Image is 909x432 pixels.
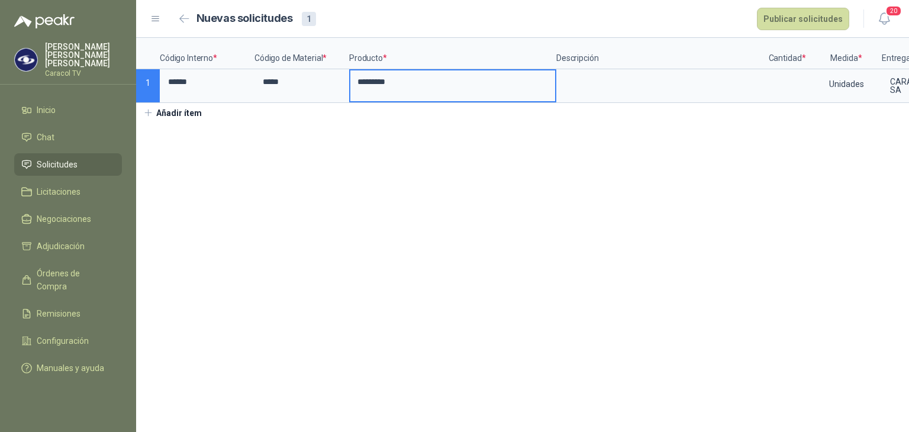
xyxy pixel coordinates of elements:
[37,212,91,225] span: Negociaciones
[14,262,122,298] a: Órdenes de Compra
[14,330,122,352] a: Configuración
[15,49,37,71] img: Company Logo
[136,69,160,103] p: 1
[37,104,56,117] span: Inicio
[14,235,122,257] a: Adjudicación
[14,99,122,121] a: Inicio
[45,70,122,77] p: Caracol TV
[37,185,80,198] span: Licitaciones
[885,5,902,17] span: 20
[14,153,122,176] a: Solicitudes
[14,180,122,203] a: Licitaciones
[37,158,78,171] span: Solicitudes
[14,14,75,28] img: Logo peakr
[763,38,811,69] p: Cantidad
[556,38,763,69] p: Descripción
[160,38,254,69] p: Código Interno
[136,103,209,123] button: Añadir ítem
[45,43,122,67] p: [PERSON_NAME] [PERSON_NAME] [PERSON_NAME]
[812,70,881,98] div: Unidades
[349,38,556,69] p: Producto
[254,38,349,69] p: Código de Material
[196,10,293,27] h2: Nuevas solicitudes
[37,307,80,320] span: Remisiones
[302,12,316,26] div: 1
[757,8,849,30] button: Publicar solicitudes
[14,302,122,325] a: Remisiones
[14,208,122,230] a: Negociaciones
[811,38,882,69] p: Medida
[37,240,85,253] span: Adjudicación
[14,357,122,379] a: Manuales y ayuda
[37,362,104,375] span: Manuales y ayuda
[37,131,54,144] span: Chat
[37,334,89,347] span: Configuración
[37,267,111,293] span: Órdenes de Compra
[873,8,895,30] button: 20
[14,126,122,149] a: Chat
